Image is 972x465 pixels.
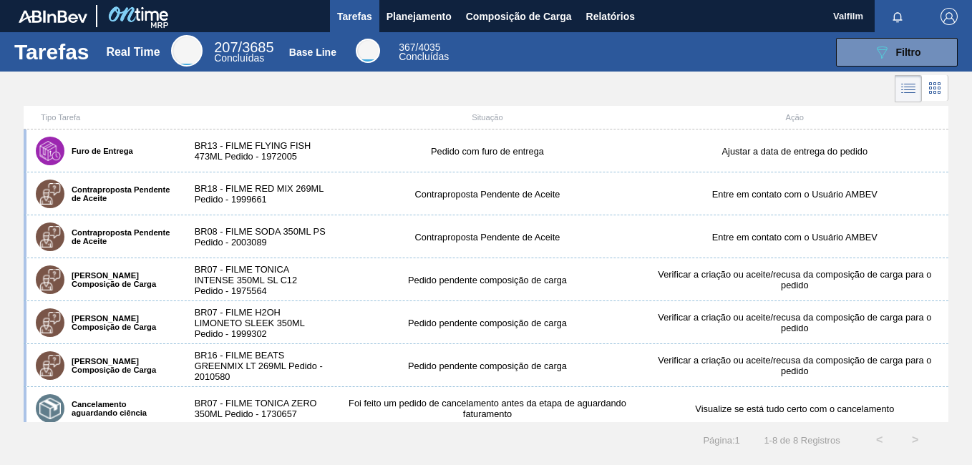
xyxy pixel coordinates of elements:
[641,312,948,333] div: Verificar a criação ou aceite/recusa da composição de carga para o pedido
[64,271,171,288] label: [PERSON_NAME] Composição de Carga
[64,400,171,417] label: Cancelamento aguardando ciência
[180,140,334,162] div: BR13 - FILME FLYING FISH 473ML Pedido - 1972005
[64,357,171,374] label: [PERSON_NAME] Composição de Carga
[875,6,920,26] button: Notificações
[641,189,948,200] div: Entre em contato com o Usuário AMBEV
[399,51,449,62] span: Concluídas
[214,39,273,55] span: / 3685
[334,113,641,122] div: Situação
[922,75,948,102] div: Visão em Cards
[64,228,171,245] label: Contraproposta Pendente de Aceite
[26,113,180,122] div: Tipo Tarefa
[586,8,635,25] span: Relatórios
[180,307,334,339] div: BR07 - FILME H2OH LIMONETO SLEEK 350ML Pedido - 1999302
[180,183,334,205] div: BR18 - FILME RED MIX 269ML Pedido - 1999661
[214,52,264,64] span: Concluídas
[337,8,372,25] span: Tarefas
[862,422,898,458] button: <
[64,147,133,155] label: Furo de Entrega
[214,39,238,55] span: 207
[399,41,415,53] span: 367
[641,355,948,376] div: Verificar a criação ou aceite/recusa da composição de carga para o pedido
[64,314,171,331] label: [PERSON_NAME] Composição de Carga
[895,75,922,102] div: Visão em Lista
[641,403,948,414] div: Visualize se está tudo certo com o cancelamento
[334,361,641,371] div: Pedido pendente composição de carga
[356,39,380,63] div: Base Line
[180,226,334,248] div: BR08 - FILME SODA 350ML PS Pedido - 2003089
[836,38,958,67] button: Filtro
[641,269,948,290] div: Verificar a criação ou aceite/recusa da composição de carga para o pedido
[762,435,840,446] span: 1 - 8 de 8 Registros
[289,46,336,58] div: Base Line
[334,398,641,419] div: Foi feito um pedido de cancelamento antes da etapa de aguardando faturamento
[898,422,933,458] button: >
[399,43,449,62] div: Base Line
[387,8,452,25] span: Planejamento
[641,232,948,243] div: Entre em contato com o Usuário AMBEV
[334,232,641,243] div: Contraproposta Pendente de Aceite
[106,46,160,59] div: Real Time
[703,435,739,446] span: Página : 1
[171,35,203,67] div: Real Time
[334,189,641,200] div: Contraproposta Pendente de Aceite
[334,146,641,157] div: Pedido com furo de entrega
[896,46,921,58] span: Filtro
[641,146,948,157] div: Ajustar a data de entrega do pedido
[64,185,171,202] label: Contraproposta Pendente de Aceite
[180,350,334,382] div: BR16 - FILME BEATS GREENMIX LT 269ML Pedido - 2010580
[214,41,273,63] div: Real Time
[466,8,572,25] span: Composição de Carga
[941,8,958,25] img: Logout
[334,275,641,285] div: Pedido pendente composição de carga
[180,398,334,419] div: BR07 - FILME TONICA ZERO 350ML Pedido - 1730657
[14,44,89,60] h1: Tarefas
[19,10,87,23] img: TNhmsLtSVTkK8tSr43FrP2fwEKptu5GPRR3wAAAABJRU5ErkJggg==
[180,264,334,296] div: BR07 - FILME TONICA INTENSE 350ML SL C12 Pedido - 1975564
[641,113,948,122] div: Ação
[334,318,641,328] div: Pedido pendente composição de carga
[399,41,440,53] span: / 4035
